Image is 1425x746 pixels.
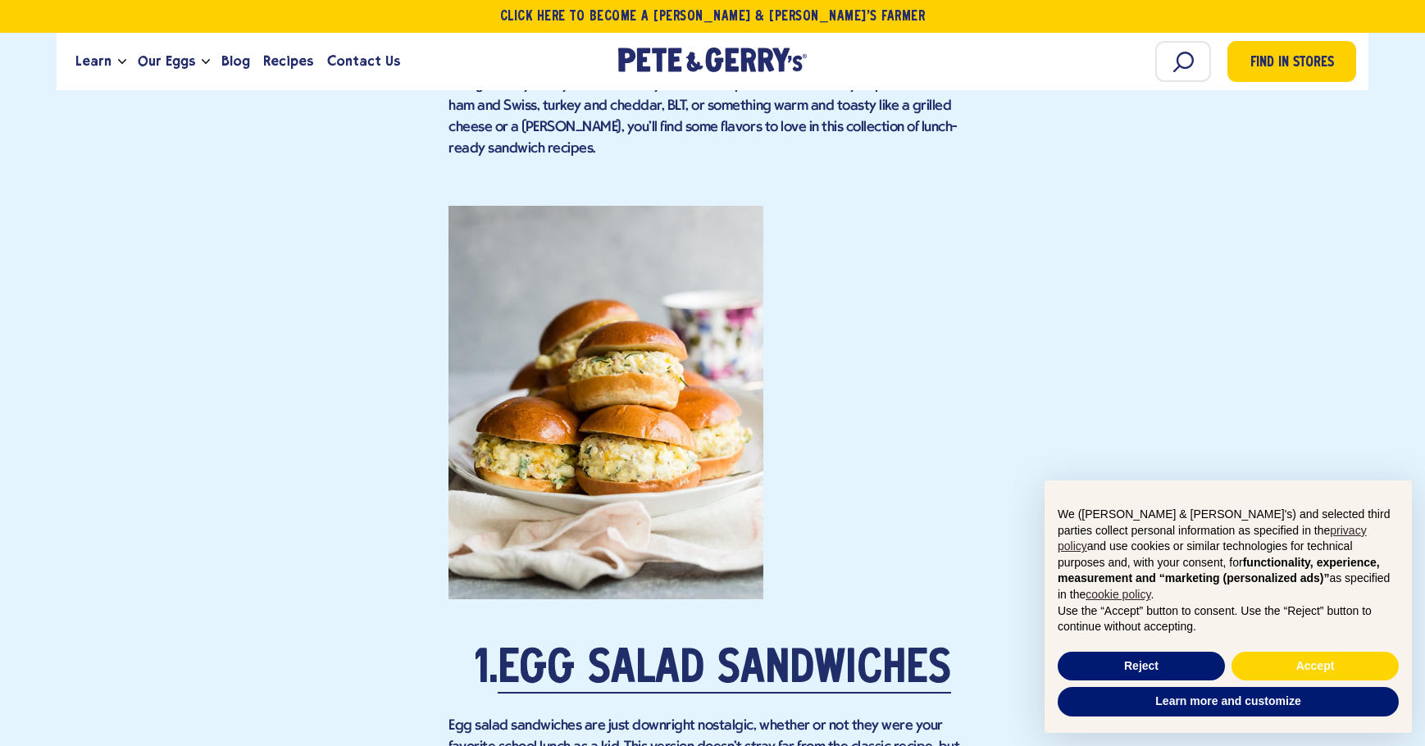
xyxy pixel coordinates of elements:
h2: 1. [448,645,977,694]
a: cookie policy [1086,588,1150,601]
p: Use the “Accept” button to consent. Use the “Reject” button to continue without accepting. [1058,603,1399,635]
button: Reject [1058,652,1225,681]
a: Find in Stores [1227,41,1356,82]
input: Search [1155,41,1211,82]
button: Accept [1232,652,1399,681]
button: Learn more and customize [1058,687,1399,716]
a: Blog [215,39,257,84]
span: Recipes [263,51,313,71]
a: Recipes [257,39,320,84]
span: Learn [75,51,112,71]
span: Find in Stores [1250,52,1334,75]
button: Open the dropdown menu for Our Eggs [202,59,210,65]
a: Learn [69,39,118,84]
span: Contact Us [327,51,400,71]
span: Blog [221,51,250,71]
p: We ([PERSON_NAME] & [PERSON_NAME]'s) and selected third parties collect personal information as s... [1058,507,1399,603]
a: Contact Us [321,39,407,84]
a: Our Eggs [131,39,202,84]
button: Open the dropdown menu for Learn [118,59,126,65]
a: Egg Salad Sandwiches [498,648,951,694]
span: Our Eggs [138,51,195,71]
